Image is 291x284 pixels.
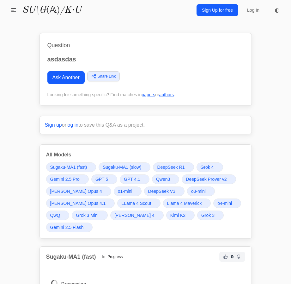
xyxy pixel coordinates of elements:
[197,162,223,172] a: Grok 4
[99,253,127,261] span: In_Progress
[197,211,224,220] a: Grok 3
[118,188,132,194] span: o1-mini
[275,7,280,13] span: ◐
[156,176,170,182] span: Qwen3
[47,92,244,98] div: Looking for something specific? Find matches in or .
[22,4,81,16] a: SU\G(𝔸)/K·U
[50,224,84,230] span: Gemini 2.5 Flash
[46,211,70,220] a: QwQ
[142,92,155,97] a: papers
[167,200,202,206] span: Llama 4 Maverick
[50,164,87,170] span: Sugaku-MA1 (fast)
[186,176,227,182] span: DeepSeek Prover v2
[124,176,140,182] span: GPT 4.1
[157,164,185,170] span: DeepSeek R1
[99,162,150,172] a: Sugaku-MA1 (slow)
[170,212,185,218] span: Kimi K2
[114,212,155,218] span: [PERSON_NAME] 4
[201,212,215,218] span: Grok 3
[163,199,211,208] a: Llama 4 Maverick
[213,199,241,208] a: o4-mini
[50,188,102,194] span: [PERSON_NAME] Opus 4
[191,188,206,194] span: o3-mini
[47,71,85,84] a: Ask Another
[50,176,80,182] span: Gemini 2.5 Pro
[46,223,93,232] a: Gemini 2.5 Flash
[114,186,142,196] a: o1-mini
[110,211,164,220] a: [PERSON_NAME] 4
[46,151,245,159] h3: All Models
[50,200,106,206] span: [PERSON_NAME] Opus 4.1
[72,211,108,220] a: Grok 3 Mini
[182,174,236,184] a: DeepSeek Prover v2
[45,121,246,129] p: or to save this Q&A as a project.
[159,92,174,97] a: authors
[66,122,78,128] a: log in
[95,176,108,182] span: GPT 5
[47,55,244,64] p: asdasdas
[153,162,194,172] a: DeepSeek R1
[120,174,149,184] a: GPT 4.1
[50,212,60,218] span: QwQ
[117,199,160,208] a: LLama 4 Scout
[144,186,185,196] a: DeepSeek V3
[222,253,229,261] button: Helpful
[231,254,234,260] span: 0
[166,211,195,220] a: Kimi K2
[271,4,283,16] button: ◐
[152,174,179,184] a: Qwen3
[46,186,111,196] a: [PERSON_NAME] Opus 4
[235,253,243,261] button: Not Helpful
[76,212,99,218] span: Grok 3 Mini
[197,4,238,16] a: Sign Up for free
[103,164,141,170] span: Sugaku-MA1 (slow)
[46,162,96,172] a: Sugaku-MA1 (fast)
[148,188,175,194] span: DeepSeek V3
[243,4,263,16] a: Log In
[22,5,46,15] i: SU\G
[60,5,81,15] i: /K·U
[201,164,214,170] span: Grok 4
[187,186,215,196] a: o3-mini
[98,73,116,79] span: Share Link
[46,199,115,208] a: [PERSON_NAME] Opus 4.1
[217,200,232,206] span: o4-mini
[121,200,151,206] span: LLama 4 Scout
[45,122,62,128] a: Sign up
[47,41,244,50] h1: Question
[46,252,96,261] h2: Sugaku-MA1 (fast)
[46,174,89,184] a: Gemini 2.5 Pro
[91,174,117,184] a: GPT 5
